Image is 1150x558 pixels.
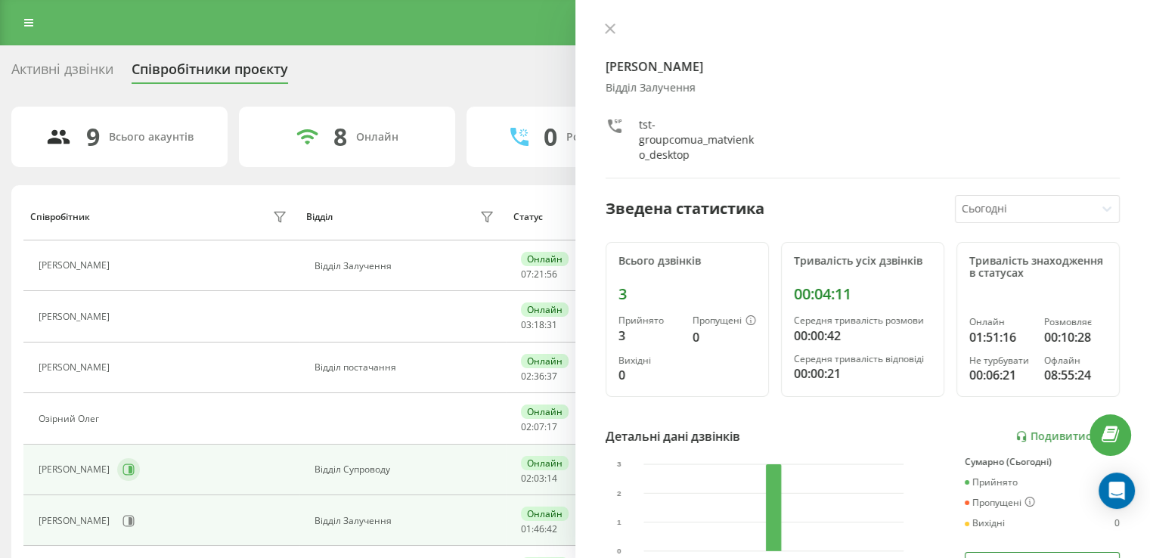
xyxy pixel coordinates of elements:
[693,328,756,346] div: 0
[547,472,557,485] span: 14
[618,315,680,326] div: Прийнято
[333,122,347,151] div: 8
[566,131,640,144] div: Розмовляють
[618,327,680,345] div: 3
[132,61,288,85] div: Співробітники проєкту
[547,522,557,535] span: 42
[11,61,113,85] div: Активні дзвінки
[1015,430,1120,443] a: Подивитись звіт
[794,315,931,326] div: Середня тривалість розмови
[39,464,113,475] div: [PERSON_NAME]
[534,420,544,433] span: 07
[521,302,569,317] div: Онлайн
[693,315,756,327] div: Пропущені
[521,524,557,535] div: : :
[521,456,569,470] div: Онлайн
[513,212,543,222] div: Статус
[618,285,756,303] div: 3
[606,82,1121,95] div: Відділ Залучення
[315,516,498,526] div: Відділ Залучення
[315,362,498,373] div: Відділ постачання
[356,131,398,144] div: Онлайн
[547,420,557,433] span: 17
[618,355,680,366] div: Вихідні
[521,371,557,382] div: : :
[521,420,532,433] span: 02
[86,122,100,151] div: 9
[969,366,1032,384] div: 00:06:21
[969,328,1032,346] div: 01:51:16
[547,370,557,383] span: 37
[39,414,103,424] div: Озірний Олег
[534,370,544,383] span: 36
[39,516,113,526] div: [PERSON_NAME]
[39,362,113,373] div: [PERSON_NAME]
[1044,355,1107,366] div: Офлайн
[794,327,931,345] div: 00:00:42
[965,518,1005,529] div: Вихідні
[606,197,764,220] div: Зведена статистика
[969,317,1032,327] div: Онлайн
[606,427,740,445] div: Детальні дані дзвінків
[794,364,931,383] div: 00:00:21
[521,252,569,266] div: Онлайн
[521,473,557,484] div: : :
[965,457,1120,467] div: Сумарно (Сьогодні)
[534,522,544,535] span: 46
[547,318,557,331] span: 31
[618,255,756,268] div: Всього дзвінків
[521,522,532,535] span: 01
[1044,317,1107,327] div: Розмовляє
[521,269,557,280] div: : :
[618,366,680,384] div: 0
[534,268,544,281] span: 21
[306,212,333,222] div: Відділ
[39,260,113,271] div: [PERSON_NAME]
[969,255,1107,281] div: Тривалість знаходження в статусах
[965,477,1018,488] div: Прийнято
[794,354,931,364] div: Середня тривалість відповіді
[521,405,569,419] div: Онлайн
[1099,473,1135,509] div: Open Intercom Messenger
[521,268,532,281] span: 07
[547,268,557,281] span: 56
[965,497,1035,509] div: Пропущені
[521,472,532,485] span: 02
[521,354,569,368] div: Онлайн
[315,464,498,475] div: Відділ Супроводу
[794,285,931,303] div: 00:04:11
[534,472,544,485] span: 03
[30,212,90,222] div: Співробітник
[1114,518,1120,529] div: 0
[521,370,532,383] span: 02
[521,507,569,521] div: Онлайн
[109,131,194,144] div: Всього акаунтів
[1044,328,1107,346] div: 00:10:28
[617,460,621,468] text: 3
[617,489,621,498] text: 2
[521,422,557,432] div: : :
[521,318,532,331] span: 03
[521,320,557,330] div: : :
[639,117,757,163] div: tst-groupcomua_matvienko_desktop
[617,518,621,526] text: 1
[794,255,931,268] div: Тривалість усіх дзвінків
[39,312,113,322] div: [PERSON_NAME]
[969,355,1032,366] div: Не турбувати
[1044,366,1107,384] div: 08:55:24
[606,57,1121,76] h4: [PERSON_NAME]
[534,318,544,331] span: 18
[617,547,621,555] text: 0
[544,122,557,151] div: 0
[315,261,498,271] div: Відділ Залучення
